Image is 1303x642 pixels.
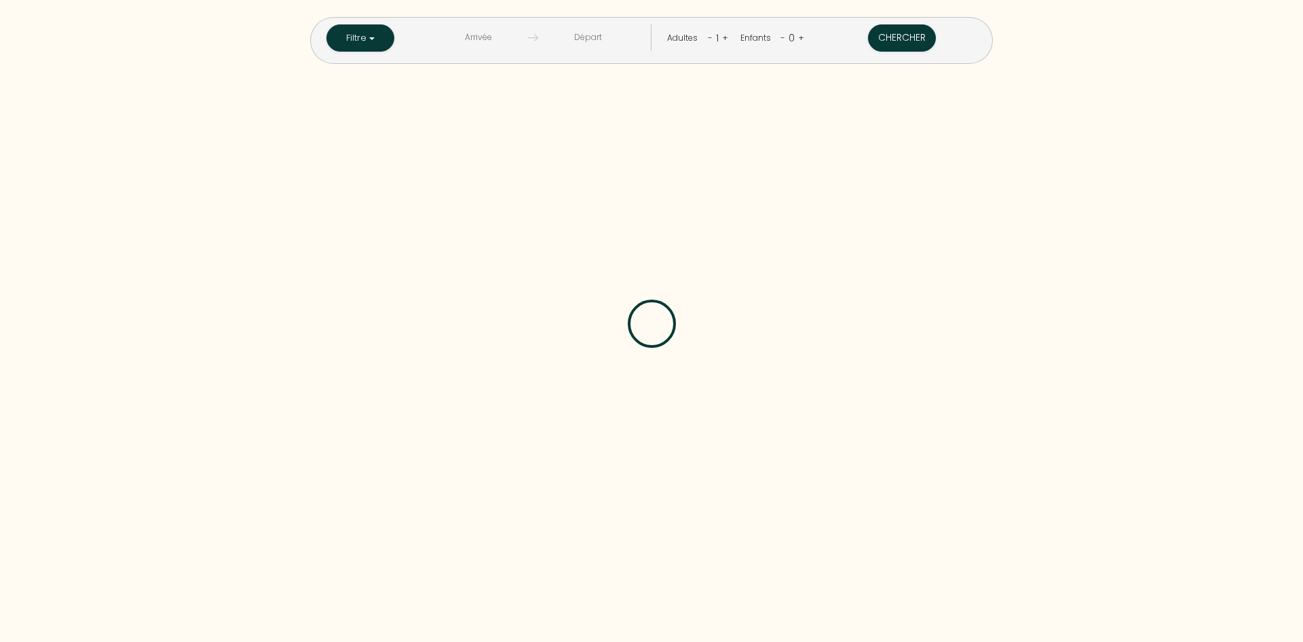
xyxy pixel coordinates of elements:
[528,33,538,43] img: guests
[713,27,722,49] div: 1
[740,32,776,45] div: Enfants
[667,32,702,45] div: Adultes
[785,27,798,49] div: 0
[798,31,804,44] a: +
[780,31,785,44] a: -
[429,24,528,51] input: Arrivée
[722,31,728,44] a: +
[708,31,713,44] a: -
[868,24,936,52] button: Chercher
[538,24,637,51] input: Départ
[326,24,394,52] button: Filtre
